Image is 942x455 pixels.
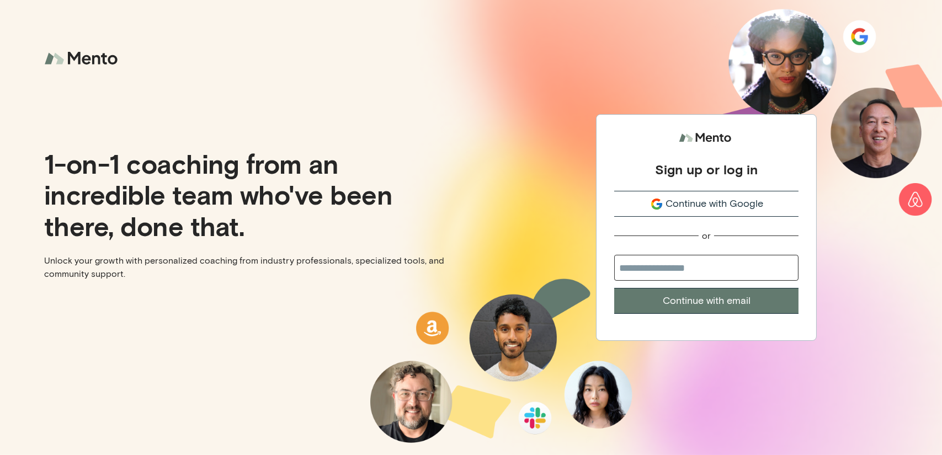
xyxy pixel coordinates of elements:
div: Sign up or log in [655,161,758,178]
button: Continue with Google [614,191,799,217]
img: logo.svg [679,128,734,148]
div: or [702,230,711,242]
span: Continue with Google [666,196,763,211]
button: Continue with email [614,288,799,314]
img: logo [44,44,121,73]
p: Unlock your growth with personalized coaching from industry professionals, specialized tools, and... [44,254,462,281]
p: 1-on-1 coaching from an incredible team who've been there, done that. [44,148,462,240]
